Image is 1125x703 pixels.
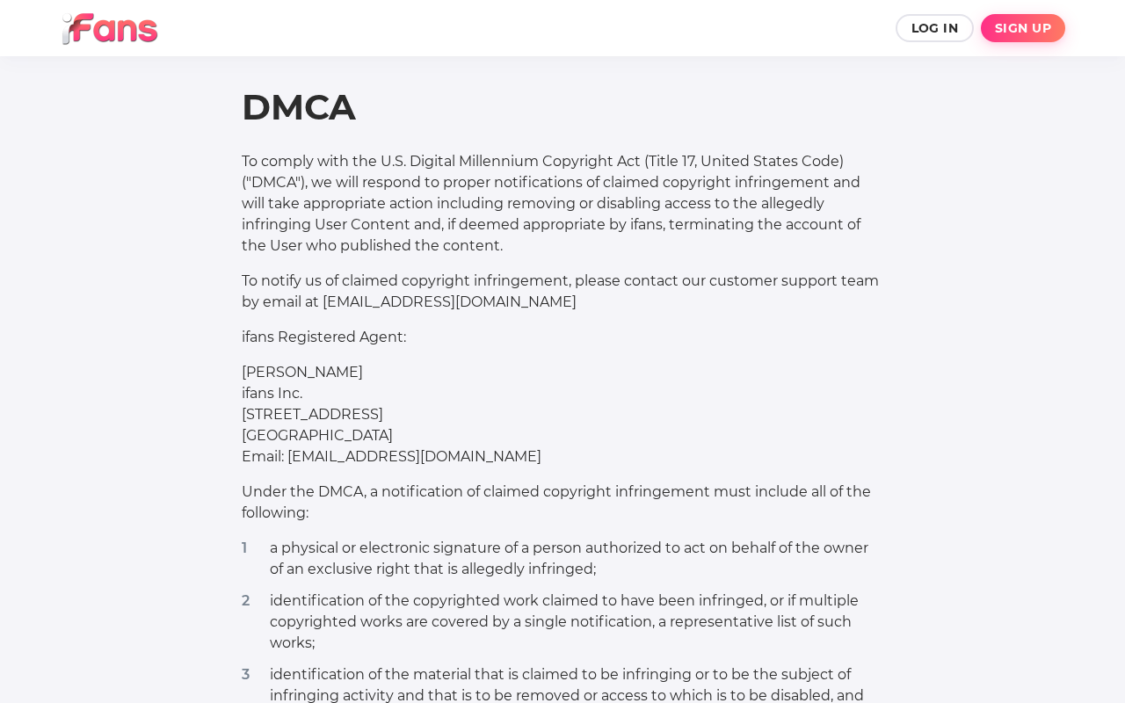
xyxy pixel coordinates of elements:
[242,591,884,654] li: identification of the copyrighted work claimed to have been infringed, or if multiple copyrighted...
[981,14,1065,42] button: Sign up
[242,482,884,524] p: Under the DMCA, a notification of claimed copyright infringement must include all of the following:
[242,327,884,348] p: ifans Registered Agent:
[242,362,884,467] p: [PERSON_NAME] ifans Inc. [STREET_ADDRESS] [GEOGRAPHIC_DATA] Email: [EMAIL_ADDRESS][DOMAIN_NAME]
[242,538,884,580] li: a physical or electronic signature of a person authorized to act on behalf of the owner of an exc...
[995,20,1051,36] span: Sign up
[242,84,884,130] h1: DMCA
[911,20,959,36] span: Log In
[896,14,975,42] button: Log In
[242,151,884,257] p: To comply with the U.S. Digital Millennium Copyright Act (Title 17, United States Code) ("DMCA"),...
[242,271,884,313] p: To notify us of claimed copyright infringement, please contact our customer support team by email...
